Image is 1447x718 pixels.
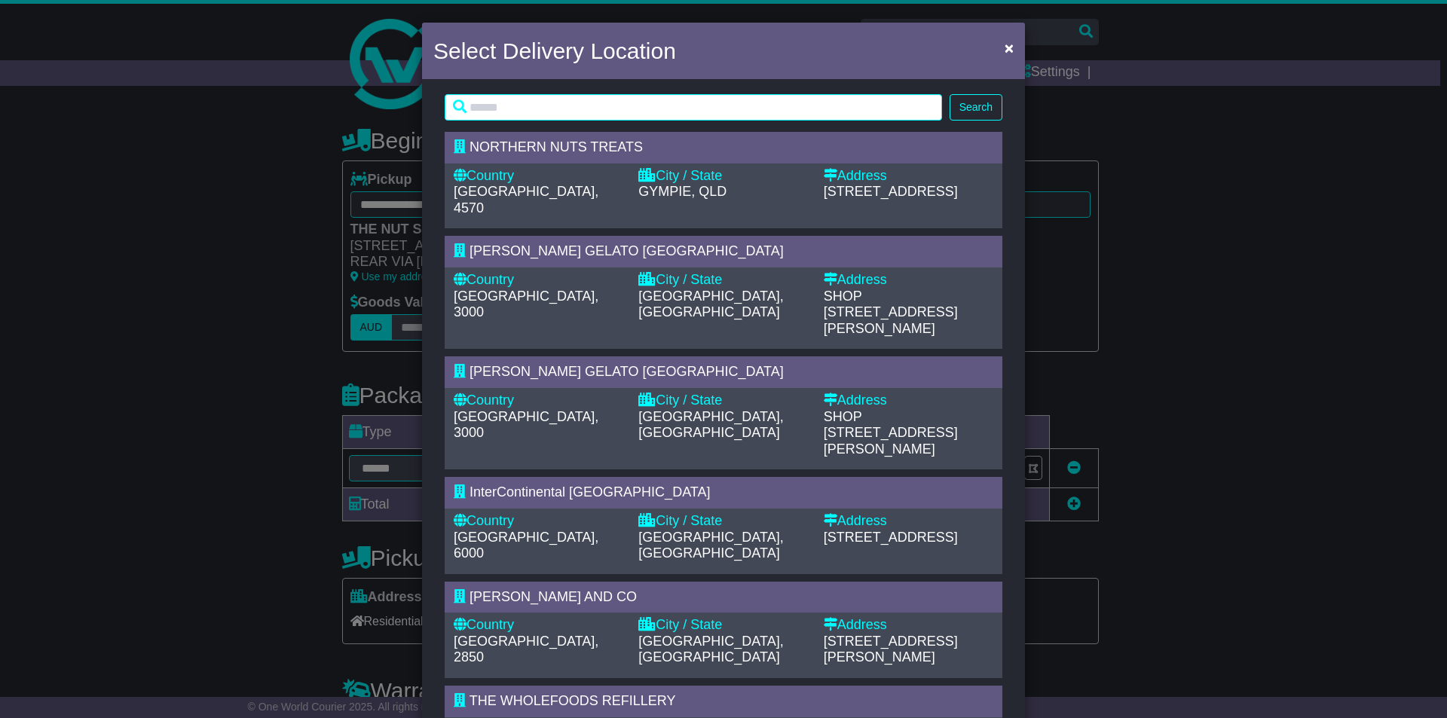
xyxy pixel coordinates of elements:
[433,34,676,68] h4: Select Delivery Location
[470,693,676,708] span: THE WHOLEFOODS REFILLERY
[638,289,783,320] span: [GEOGRAPHIC_DATA], [GEOGRAPHIC_DATA]
[824,409,958,457] span: SHOP [STREET_ADDRESS][PERSON_NAME]
[470,364,784,379] span: [PERSON_NAME] GELATO [GEOGRAPHIC_DATA]
[454,393,623,409] div: Country
[470,589,637,604] span: [PERSON_NAME] AND CO
[824,272,993,289] div: Address
[824,634,958,665] span: [STREET_ADDRESS][PERSON_NAME]
[824,393,993,409] div: Address
[824,530,958,545] span: [STREET_ADDRESS]
[638,184,727,199] span: GYMPIE, QLD
[950,94,1002,121] button: Search
[454,530,598,561] span: [GEOGRAPHIC_DATA], 6000
[824,617,993,634] div: Address
[638,168,808,185] div: City / State
[454,184,598,215] span: [GEOGRAPHIC_DATA], 4570
[470,243,784,258] span: [PERSON_NAME] GELATO [GEOGRAPHIC_DATA]
[454,513,623,530] div: Country
[638,530,783,561] span: [GEOGRAPHIC_DATA], [GEOGRAPHIC_DATA]
[638,513,808,530] div: City / State
[454,617,623,634] div: Country
[824,168,993,185] div: Address
[454,272,623,289] div: Country
[824,513,993,530] div: Address
[638,272,808,289] div: City / State
[638,634,783,665] span: [GEOGRAPHIC_DATA], [GEOGRAPHIC_DATA]
[824,289,958,336] span: SHOP [STREET_ADDRESS][PERSON_NAME]
[454,634,598,665] span: [GEOGRAPHIC_DATA], 2850
[638,409,783,441] span: [GEOGRAPHIC_DATA], [GEOGRAPHIC_DATA]
[470,484,710,500] span: InterContinental [GEOGRAPHIC_DATA]
[454,409,598,441] span: [GEOGRAPHIC_DATA], 3000
[454,168,623,185] div: Country
[470,139,643,154] span: NORTHERN NUTS TREATS
[824,184,958,199] span: [STREET_ADDRESS]
[638,393,808,409] div: City / State
[1005,39,1014,57] span: ×
[454,289,598,320] span: [GEOGRAPHIC_DATA], 3000
[638,617,808,634] div: City / State
[997,32,1021,63] button: Close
